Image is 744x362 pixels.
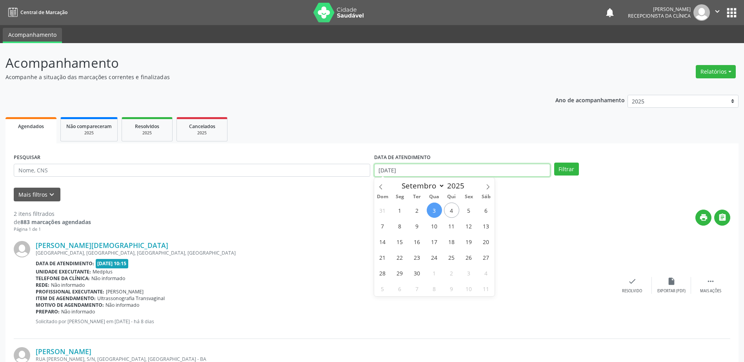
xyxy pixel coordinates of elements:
span: Setembro 22, 2025 [392,250,407,265]
div: [PERSON_NAME] [628,6,691,13]
span: Setembro 4, 2025 [444,203,459,218]
span: Setembro 10, 2025 [427,218,442,233]
button:  [710,4,725,21]
div: Exportar (PDF) [657,288,686,294]
img: img [693,4,710,21]
span: Setembro 3, 2025 [427,203,442,218]
div: 2025 [127,130,167,136]
label: DATA DE ATENDIMENTO [374,152,431,164]
button: notifications [604,7,615,18]
span: Setembro 30, 2025 [409,265,425,281]
a: [PERSON_NAME] [36,347,91,356]
b: Rede: [36,282,49,288]
span: Setembro 16, 2025 [409,234,425,249]
span: Agosto 31, 2025 [375,203,390,218]
span: Seg [391,194,408,199]
p: Acompanhamento [5,53,518,73]
span: [DATE] 10:15 [96,259,129,268]
p: Ano de acompanhamento [555,95,625,105]
div: Página 1 de 1 [14,226,91,233]
span: Outubro 8, 2025 [427,281,442,296]
div: Resolvido [622,288,642,294]
p: Acompanhe a situação das marcações correntes e finalizadas [5,73,518,81]
button: apps [725,6,739,20]
span: Outubro 2, 2025 [444,265,459,281]
span: Setembro 11, 2025 [444,218,459,233]
img: img [14,241,30,257]
span: Outubro 10, 2025 [461,281,477,296]
i: insert_drive_file [667,277,676,286]
b: Profissional executante: [36,288,104,295]
span: Setembro 23, 2025 [409,250,425,265]
a: Acompanhamento [3,28,62,43]
span: Não informado [106,302,139,308]
span: Setembro 5, 2025 [461,203,477,218]
span: Outubro 6, 2025 [392,281,407,296]
input: Selecione um intervalo [374,164,550,177]
span: Não informado [91,275,125,282]
i: keyboard_arrow_down [47,190,56,199]
input: Year [445,181,471,191]
button:  [714,210,730,226]
span: Setembro 15, 2025 [392,234,407,249]
span: Setembro 18, 2025 [444,234,459,249]
button: Mais filtroskeyboard_arrow_down [14,188,60,201]
i: check [628,277,637,286]
span: Setembro 24, 2025 [427,250,442,265]
span: Qua [426,194,443,199]
select: Month [398,180,445,191]
span: Não compareceram [66,123,112,130]
span: Resolvidos [135,123,159,130]
span: Recepcionista da clínica [628,13,691,19]
div: 2 itens filtrados [14,210,91,218]
span: Outubro 7, 2025 [409,281,425,296]
span: Agendados [18,123,44,130]
span: Setembro 20, 2025 [478,234,494,249]
span: Central de Marcação [20,9,67,16]
i: print [699,213,708,222]
span: Setembro 6, 2025 [478,203,494,218]
span: Outubro 9, 2025 [444,281,459,296]
a: Central de Marcação [5,6,67,19]
span: Não informado [61,308,95,315]
b: Motivo de agendamento: [36,302,104,308]
span: Qui [443,194,460,199]
span: Cancelados [189,123,215,130]
span: Setembro 21, 2025 [375,250,390,265]
b: Unidade executante: [36,268,91,275]
span: Não informado [51,282,85,288]
i:  [706,277,715,286]
span: Setembro 19, 2025 [461,234,477,249]
span: Outubro 4, 2025 [478,265,494,281]
b: Telefone da clínica: [36,275,90,282]
b: Item de agendamento: [36,295,96,302]
span: Setembro 1, 2025 [392,203,407,218]
b: Data de atendimento: [36,260,94,267]
div: [GEOGRAPHIC_DATA], [GEOGRAPHIC_DATA], [GEOGRAPHIC_DATA], [GEOGRAPHIC_DATA] [36,250,613,256]
span: Setembro 2, 2025 [409,203,425,218]
button: Relatórios [696,65,736,78]
span: Setembro 14, 2025 [375,234,390,249]
b: Preparo: [36,308,60,315]
span: Setembro 8, 2025 [392,218,407,233]
button: Filtrar [554,163,579,176]
p: Solicitado por [PERSON_NAME] em [DATE] - há 8 dias [36,318,613,325]
span: Setembro 9, 2025 [409,218,425,233]
span: Setembro 12, 2025 [461,218,477,233]
span: Sex [460,194,477,199]
button: print [695,210,711,226]
span: Outubro 3, 2025 [461,265,477,281]
div: de [14,218,91,226]
i:  [718,213,727,222]
span: Outubro 11, 2025 [478,281,494,296]
div: 2025 [66,130,112,136]
i:  [713,7,722,16]
div: Mais ações [700,288,721,294]
div: 2025 [182,130,222,136]
span: Setembro 29, 2025 [392,265,407,281]
a: [PERSON_NAME][DEMOGRAPHIC_DATA] [36,241,168,250]
span: Ter [408,194,426,199]
span: Dom [374,194,391,199]
label: PESQUISAR [14,152,40,164]
span: Setembro 27, 2025 [478,250,494,265]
